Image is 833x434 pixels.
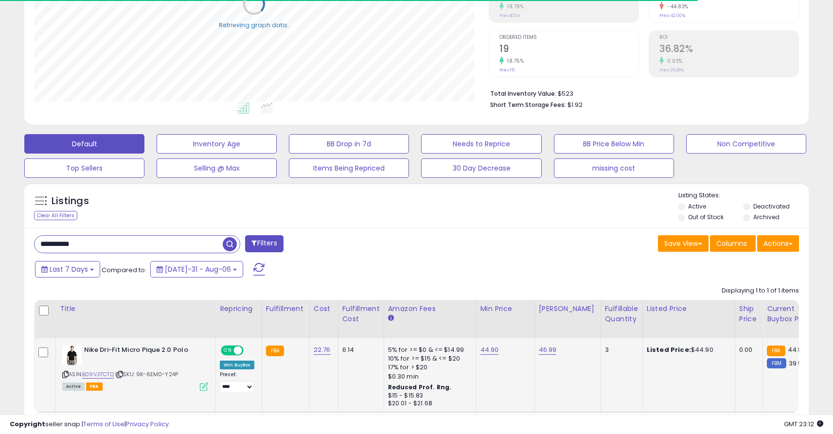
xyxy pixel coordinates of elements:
span: 39.99 [789,359,806,368]
label: Archived [753,213,780,221]
small: 0.03% [664,57,683,65]
div: 0.00 [739,346,755,354]
a: 46.99 [539,345,557,355]
div: Displaying 1 to 1 of 1 items [722,286,799,295]
span: Ordered Items [499,35,638,40]
span: ON [222,347,234,355]
p: Listing States: [678,191,809,200]
span: | SKU: 9K-6EM0-Y24P [115,370,178,378]
small: Amazon Fees. [388,314,394,323]
div: Fulfillment Cost [342,304,380,324]
label: Out of Stock [688,213,724,221]
div: $20.01 - $21.68 [388,399,469,408]
small: Prev: 42.00% [659,13,685,18]
b: Nike Dri-Fit Micro Pique 2.0 Polo [84,346,202,357]
b: Listed Price: [647,345,691,354]
b: Short Term Storage Fees: [490,101,566,109]
div: $0.30 min [388,372,469,381]
span: 44.85 [788,345,806,354]
div: $44.90 [647,346,727,354]
button: Items Being Repriced [289,158,409,178]
button: BB Drop in 7d [289,134,409,154]
a: 22.76 [314,345,331,355]
button: 30 Day Decrease [421,158,541,178]
strong: Copyright [10,419,45,429]
div: 10% for >= $15 & <= $20 [388,354,469,363]
div: 3 [605,346,635,354]
small: 18.78% [504,3,524,10]
button: Columns [710,235,756,252]
span: FBA [86,382,103,391]
span: All listings currently available for purchase on Amazon [62,382,85,391]
small: Prev: 36.81% [659,67,684,73]
small: Prev: 16 [499,67,514,73]
div: [PERSON_NAME] [539,304,597,314]
small: FBM [767,358,786,368]
div: Current Buybox Price [767,304,817,324]
button: BB Price Below Min [554,134,674,154]
div: 17% for > $20 [388,363,469,372]
div: Min Price [480,304,531,314]
div: Fulfillable Quantity [605,304,638,324]
div: Fulfillment [266,304,305,314]
div: Amazon Fees [388,304,472,314]
button: Last 7 Days [35,261,100,278]
button: Filters [245,235,283,252]
button: Default [24,134,144,154]
div: Retrieving graph data.. [219,20,290,29]
h5: Listings [52,194,89,208]
small: FBA [767,346,785,356]
button: Top Sellers [24,158,144,178]
span: ROI [659,35,798,40]
small: Prev: $134 [499,13,520,18]
button: Inventory Age [157,134,277,154]
span: Compared to: [102,265,146,275]
a: Privacy Policy [126,419,169,429]
div: Win BuyBox [220,361,254,369]
a: B09VJ1TCTQ [82,370,114,379]
label: Active [688,202,706,210]
a: 44.90 [480,345,499,355]
div: $15 - $15.83 [388,392,469,400]
div: 6.14 [342,346,376,354]
div: 5% for >= $0 & <= $14.99 [388,346,469,354]
small: 18.75% [504,57,524,65]
div: ASIN: [62,346,208,390]
div: Preset: [220,371,254,393]
div: Ship Price [739,304,759,324]
button: Save View [658,235,709,252]
small: FBA [266,346,284,356]
div: Listed Price [647,304,731,314]
button: Non Competitive [686,134,806,154]
h2: 36.82% [659,43,798,56]
a: Terms of Use [83,419,124,429]
div: Cost [314,304,334,314]
span: 2025-08-14 23:12 GMT [784,419,823,429]
div: Clear All Filters [34,211,77,220]
h2: 19 [499,43,638,56]
div: Title [60,304,212,314]
button: Actions [757,235,799,252]
span: OFF [242,347,258,355]
small: -44.83% [664,3,689,10]
span: Last 7 Days [50,264,88,274]
li: $523 [490,87,792,99]
span: Columns [716,239,747,248]
button: [DATE]-31 - Aug-06 [150,261,243,278]
b: Reduced Prof. Rng. [388,383,452,391]
button: Selling @ Max [157,158,277,178]
span: $1.92 [567,100,583,109]
span: [DATE]-31 - Aug-06 [165,264,231,274]
label: Deactivated [753,202,790,210]
button: missing cost [554,158,674,178]
button: Needs to Reprice [421,134,541,154]
img: 41lT9AOPo3L._SL40_.jpg [62,346,82,365]
b: Total Inventory Value: [490,89,556,98]
div: Repricing [220,304,258,314]
div: seller snap | | [10,420,169,429]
